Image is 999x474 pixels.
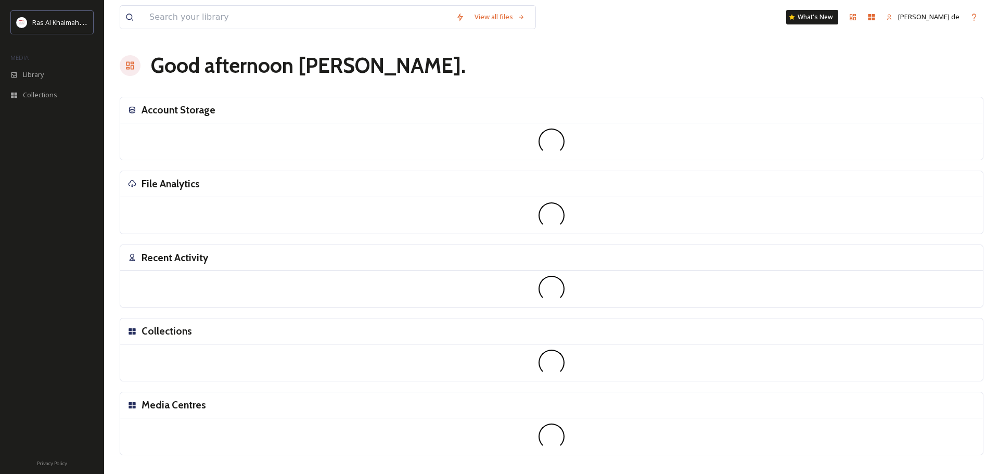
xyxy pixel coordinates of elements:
[37,456,67,469] a: Privacy Policy
[469,7,530,27] a: View all files
[151,50,466,81] h1: Good afternoon [PERSON_NAME] .
[17,17,27,28] img: Logo_RAKTDA_RGB-01.png
[881,7,965,27] a: [PERSON_NAME] de
[142,398,206,413] h3: Media Centres
[23,70,44,80] span: Library
[142,324,192,339] h3: Collections
[898,12,959,21] span: [PERSON_NAME] de
[142,176,200,191] h3: File Analytics
[37,460,67,467] span: Privacy Policy
[144,6,451,29] input: Search your library
[142,250,208,265] h3: Recent Activity
[32,17,180,27] span: Ras Al Khaimah Tourism Development Authority
[786,10,838,24] a: What's New
[23,90,57,100] span: Collections
[10,54,29,61] span: MEDIA
[142,103,215,118] h3: Account Storage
